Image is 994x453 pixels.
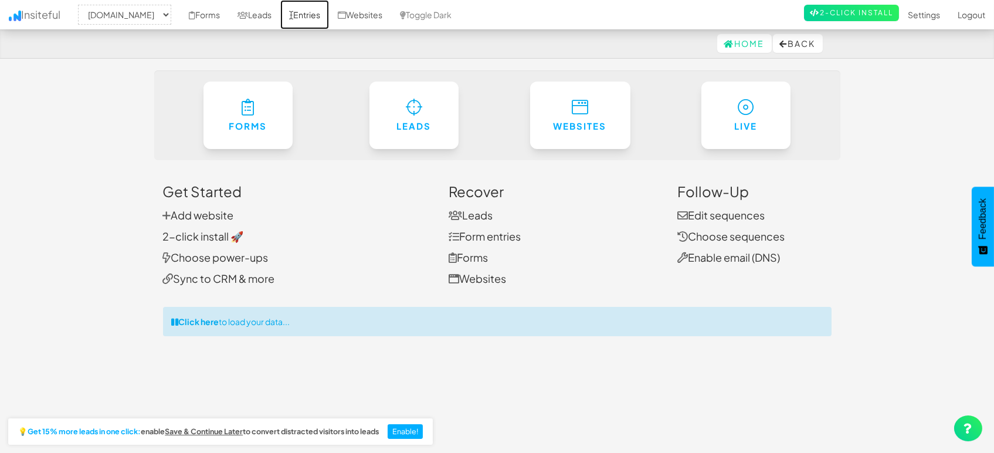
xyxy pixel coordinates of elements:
a: Add website [163,208,234,222]
strong: Click here [179,316,219,327]
a: Leads [369,82,459,149]
a: Websites [530,82,630,149]
h3: Recover [449,184,660,199]
h6: Forms [227,121,269,131]
button: Enable! [388,424,423,440]
a: Save & Continue Later [165,428,243,436]
h3: Get Started [163,184,432,199]
a: Form entries [449,229,521,243]
a: 2-Click Install [804,5,899,21]
u: Save & Continue Later [165,427,243,436]
a: 2-click install 🚀 [163,229,244,243]
a: Forms [203,82,293,149]
a: Choose sequences [677,229,785,243]
a: Edit sequences [677,208,765,222]
a: Enable email (DNS) [677,251,780,264]
h2: 💡 enable to convert distracted visitors into leads [18,428,379,436]
span: Feedback [978,198,988,239]
h6: Websites [554,121,607,131]
a: Home [717,34,772,53]
strong: Get 15% more leads in one click: [28,428,141,436]
a: Live [701,82,791,149]
a: Choose power-ups [163,251,269,264]
img: icon.png [9,11,21,21]
h3: Follow-Up [677,184,832,199]
a: Websites [449,272,506,285]
button: Feedback - Show survey [972,187,994,266]
h6: Live [725,121,767,131]
a: Sync to CRM & more [163,272,275,285]
div: to load your data... [163,307,832,336]
a: Forms [449,251,488,264]
h6: Leads [393,121,435,131]
a: Leads [449,208,493,222]
button: Back [773,34,823,53]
